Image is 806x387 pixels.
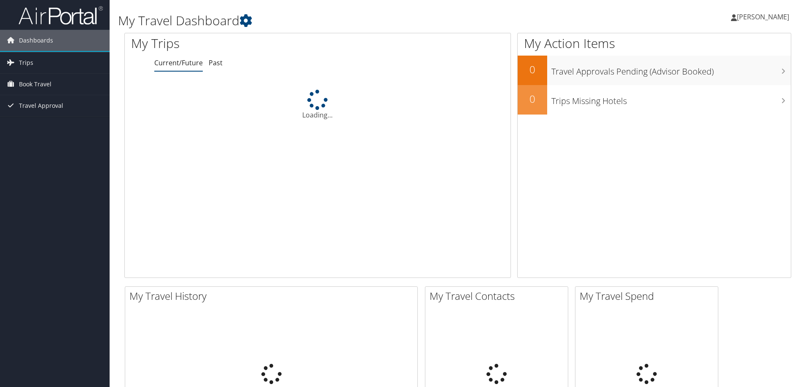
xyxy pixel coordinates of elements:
[518,85,791,115] a: 0Trips Missing Hotels
[518,92,547,106] h2: 0
[209,58,223,67] a: Past
[518,62,547,77] h2: 0
[518,56,791,85] a: 0Travel Approvals Pending (Advisor Booked)
[125,90,510,120] div: Loading...
[19,74,51,95] span: Book Travel
[430,289,568,303] h2: My Travel Contacts
[518,35,791,52] h1: My Action Items
[19,30,53,51] span: Dashboards
[551,61,791,77] h3: Travel Approvals Pending (Advisor Booked)
[19,95,63,116] span: Travel Approval
[19,52,33,73] span: Trips
[129,289,417,303] h2: My Travel History
[551,91,791,107] h3: Trips Missing Hotels
[118,12,571,29] h1: My Travel Dashboard
[731,4,798,29] a: [PERSON_NAME]
[154,58,203,67] a: Current/Future
[19,5,103,25] img: airportal-logo.png
[737,12,789,21] span: [PERSON_NAME]
[131,35,344,52] h1: My Trips
[580,289,718,303] h2: My Travel Spend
